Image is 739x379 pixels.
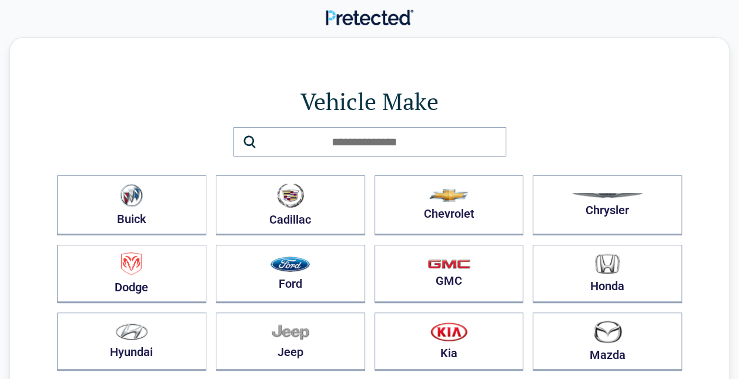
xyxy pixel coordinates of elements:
[374,245,524,303] button: GMC
[374,175,524,235] button: Chevrolet
[533,312,682,371] button: Mazda
[533,245,682,303] button: Honda
[57,312,206,371] button: Hyundai
[216,312,365,371] button: Jeep
[533,175,682,235] button: Chrysler
[57,245,206,303] button: Dodge
[374,312,524,371] button: Kia
[57,175,206,235] button: Buick
[216,245,365,303] button: Ford
[216,175,365,235] button: Cadillac
[57,85,682,118] h1: Vehicle Make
